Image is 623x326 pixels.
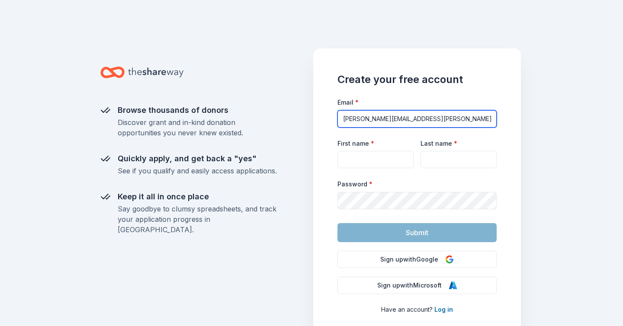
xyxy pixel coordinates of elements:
[337,277,497,294] button: Sign upwithMicrosoft
[118,190,277,204] div: Keep it all in once place
[337,139,374,148] label: First name
[118,204,277,235] div: Say goodbye to clumsy spreadsheets, and track your application progress in [GEOGRAPHIC_DATA].
[449,281,457,290] img: Microsoft Logo
[381,306,433,313] span: Have an account?
[337,180,373,189] label: Password
[118,152,277,166] div: Quickly apply, and get back a "yes"
[118,103,277,117] div: Browse thousands of donors
[337,98,359,107] label: Email
[118,166,277,176] div: See if you qualify and easily access applications.
[434,306,453,313] a: Log in
[118,117,277,138] div: Discover grant and in-kind donation opportunities you never knew existed.
[445,255,454,264] img: Google Logo
[337,73,497,86] h1: Create your free account
[337,251,497,268] button: Sign upwithGoogle
[421,139,457,148] label: Last name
